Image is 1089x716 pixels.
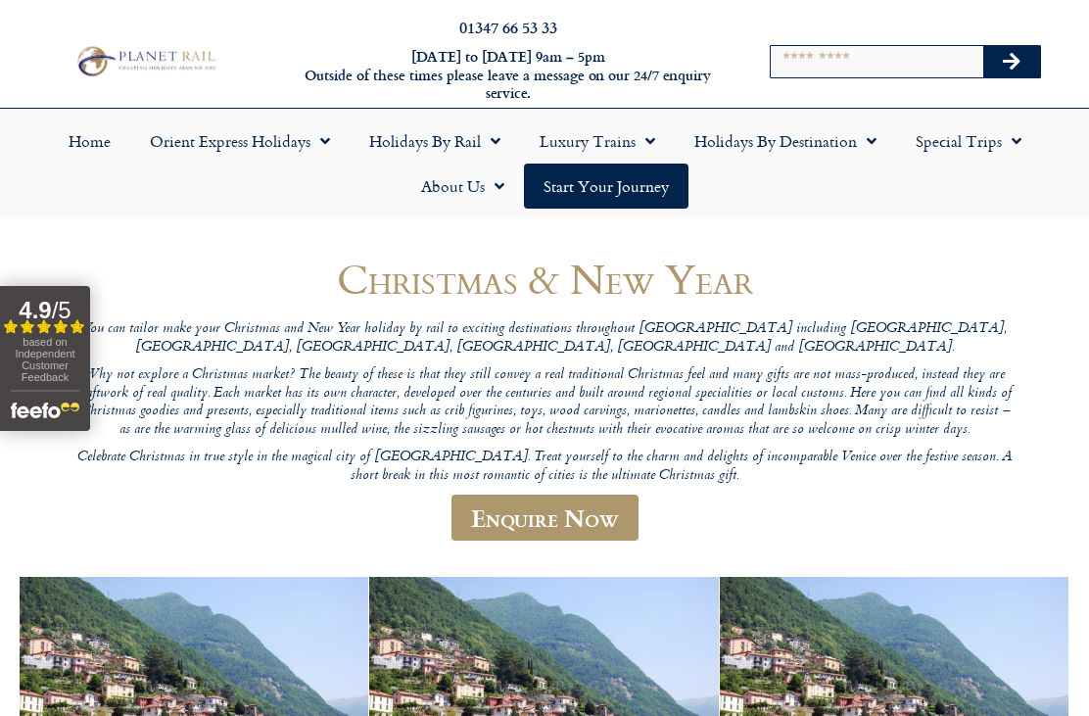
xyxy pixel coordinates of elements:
[130,119,350,164] a: Orient Express Holidays
[350,119,520,164] a: Holidays by Rail
[520,119,675,164] a: Luxury Trains
[896,119,1041,164] a: Special Trips
[10,119,1079,209] nav: Menu
[296,48,722,103] h6: [DATE] to [DATE] 9am – 5pm Outside of these times please leave a message on our 24/7 enquiry serv...
[74,320,1015,357] p: You can tailor make your Christmas and New Year holiday by rail to exciting destinations througho...
[74,256,1015,302] h1: Christmas & New Year
[451,495,639,541] a: Enquire Now
[71,43,219,79] img: Planet Rail Train Holidays Logo
[402,164,524,209] a: About Us
[459,16,557,38] a: 01347 66 53 33
[49,119,130,164] a: Home
[675,119,896,164] a: Holidays by Destination
[524,164,688,209] a: Start your Journey
[74,449,1015,485] p: Celebrate Christmas in true style in the magical city of [GEOGRAPHIC_DATA]. Treat yourself to the...
[983,46,1040,77] button: Search
[74,366,1015,440] p: Why not explore a Christmas market? The beauty of these is that they still convey a real traditio...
